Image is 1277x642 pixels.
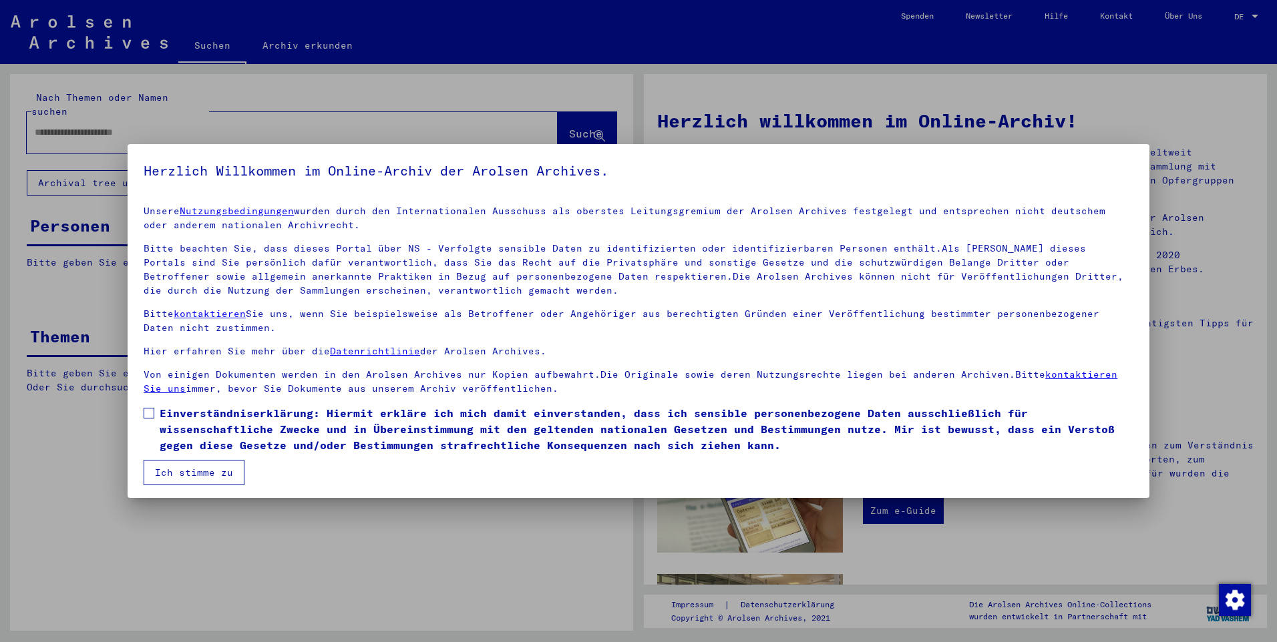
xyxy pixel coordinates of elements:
[144,307,1133,335] p: Bitte Sie uns, wenn Sie beispielsweise als Betroffener oder Angehöriger aus berechtigten Gründen ...
[180,205,294,217] a: Nutzungsbedingungen
[174,308,246,320] a: kontaktieren
[1218,583,1250,615] div: Zustimmung ändern
[144,344,1133,358] p: Hier erfahren Sie mehr über die der Arolsen Archives.
[330,345,420,357] a: Datenrichtlinie
[144,460,244,485] button: Ich stimme zu
[144,204,1133,232] p: Unsere wurden durch den Internationalen Ausschuss als oberstes Leitungsgremium der Arolsen Archiv...
[160,405,1133,453] span: Einverständniserklärung: Hiermit erkläre ich mich damit einverstanden, dass ich sensible personen...
[144,160,1133,182] h5: Herzlich Willkommen im Online-Archiv der Arolsen Archives.
[144,368,1133,396] p: Von einigen Dokumenten werden in den Arolsen Archives nur Kopien aufbewahrt.Die Originale sowie d...
[1219,584,1251,616] img: Zustimmung ändern
[144,242,1133,298] p: Bitte beachten Sie, dass dieses Portal über NS - Verfolgte sensible Daten zu identifizierten oder...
